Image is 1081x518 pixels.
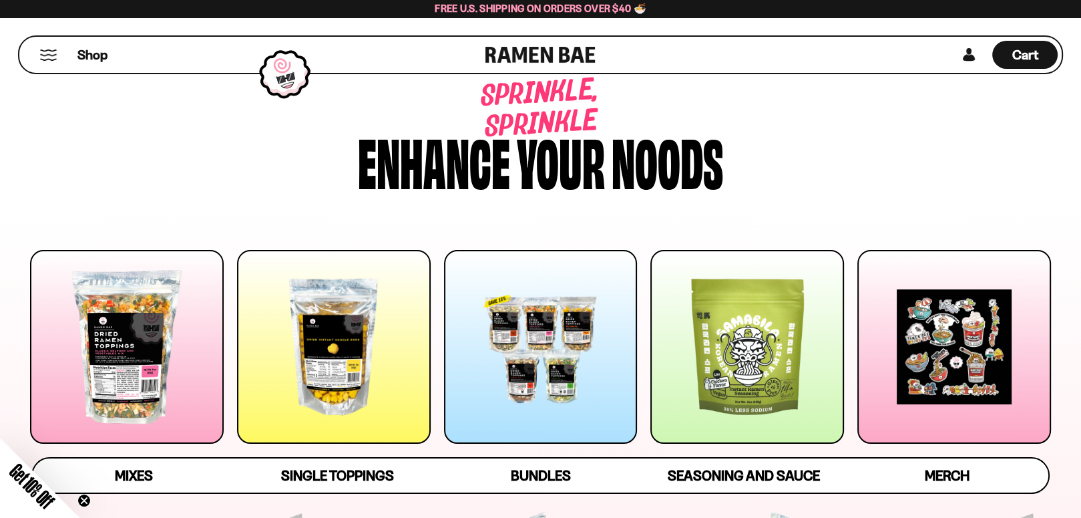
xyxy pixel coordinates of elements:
[642,459,845,493] a: Seasoning and Sauce
[236,459,439,493] a: Single Toppings
[439,459,642,493] a: Bundles
[77,41,107,69] a: Shop
[39,49,57,61] button: Mobile Menu Trigger
[281,467,394,484] span: Single Toppings
[33,459,236,493] a: Mixes
[925,467,969,484] span: Merch
[77,46,107,64] span: Shop
[358,128,510,192] div: Enhance
[435,2,646,15] span: Free U.S. Shipping on Orders over $40 🍜
[510,467,570,484] span: Bundles
[612,128,723,192] div: noods
[992,37,1058,73] div: Cart
[115,467,153,484] span: Mixes
[6,460,58,512] span: Get 10% Off
[77,494,91,507] button: Close teaser
[845,459,1048,493] a: Merch
[668,467,819,484] span: Seasoning and Sauce
[1012,47,1038,63] span: Cart
[517,128,605,192] div: your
